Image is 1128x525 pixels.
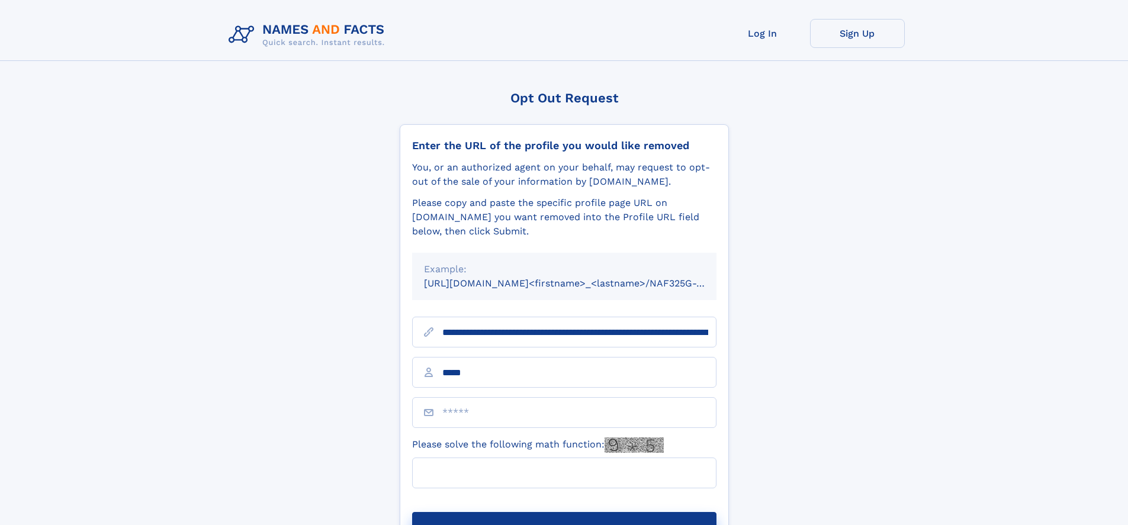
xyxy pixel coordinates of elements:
div: Enter the URL of the profile you would like removed [412,139,716,152]
label: Please solve the following math function: [412,437,664,453]
div: Example: [424,262,705,276]
div: Opt Out Request [400,91,729,105]
a: Sign Up [810,19,905,48]
img: Logo Names and Facts [224,19,394,51]
a: Log In [715,19,810,48]
small: [URL][DOMAIN_NAME]<firstname>_<lastname>/NAF325G-xxxxxxxx [424,278,739,289]
div: Please copy and paste the specific profile page URL on [DOMAIN_NAME] you want removed into the Pr... [412,196,716,239]
div: You, or an authorized agent on your behalf, may request to opt-out of the sale of your informatio... [412,160,716,189]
